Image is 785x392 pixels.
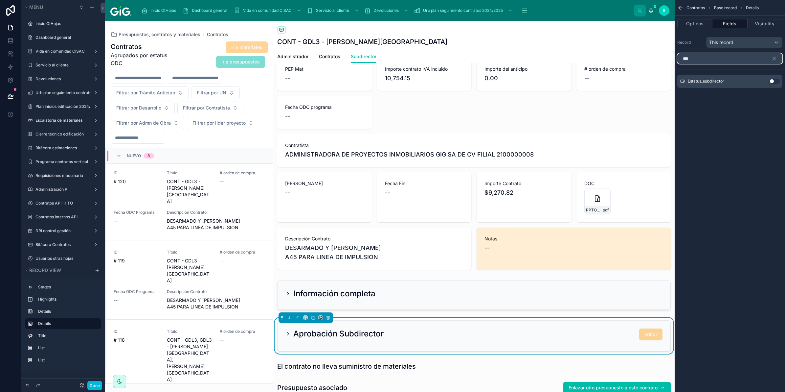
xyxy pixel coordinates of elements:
[305,5,362,16] a: Servicio al cliente
[21,279,105,372] div: scrollable content
[220,257,224,264] span: --
[87,381,102,390] button: Done
[111,86,189,99] button: Select Button
[319,53,340,60] span: Contratos
[277,53,308,60] span: Administrador
[35,132,88,137] label: Cierre técnico edificación
[111,102,175,114] button: Select Button
[181,5,232,16] a: Dashboard general
[362,5,412,16] a: Devoluciones
[677,19,712,28] button: Options
[709,39,733,46] span: This record
[38,297,96,302] label: Highlights
[35,76,88,82] label: Devoluciones
[114,289,159,294] span: Fecha ODC Programa
[293,329,384,339] h2: Aprobación Subdirector
[748,19,782,28] button: Visibility
[114,257,159,264] span: # 119
[114,329,159,334] span: ID
[220,329,265,334] span: # orden de compra
[220,250,265,255] span: # orden de compra
[316,8,349,13] span: Servicio al cliente
[167,297,265,310] span: DESARMADO Y [PERSON_NAME] A45 PARA LINEA DE IMPULSION
[187,117,259,129] button: Select Button
[167,337,212,383] span: CONT - GDL3, GDL3 - [PERSON_NAME][GEOGRAPHIC_DATA], [PERSON_NAME][GEOGRAPHIC_DATA]
[38,284,96,290] label: Stages
[35,242,88,247] label: Bitácora Contratos
[220,337,224,343] span: --
[35,173,88,178] a: Requisiciones maquinaria
[35,201,88,206] label: Contratos API-HITO
[29,267,61,273] span: Record view
[167,170,212,176] span: Título
[183,105,230,111] span: Filtrar por Contratista
[714,5,737,11] span: Base record
[220,178,224,185] span: --
[35,49,88,54] label: Vida en comunidad CISAC
[35,21,97,26] label: Inicio OtHojas
[686,5,705,11] span: Contratos
[35,145,88,151] label: Bitácora estimaciones
[677,40,704,45] label: Record
[663,8,665,13] span: R
[111,117,184,129] button: Select Button
[35,187,88,192] label: Administración PI
[688,79,724,84] span: Estatus_subdirector
[167,178,212,205] span: CONT - GDL3 - [PERSON_NAME][GEOGRAPHIC_DATA]
[243,8,292,13] span: Vida en comunidad CISAC
[167,289,265,294] span: Descripción Contrato
[111,51,175,67] span: Agrupados por estatus ODC
[114,170,159,176] span: ID
[127,153,141,159] span: Nuevo
[139,5,181,16] a: Inicio OtHojas
[35,35,97,40] label: Dashboard general
[114,337,159,343] span: # 118
[116,105,161,111] span: Filtrar por Desarrollo
[137,3,634,18] div: scrollable content
[116,120,171,126] span: Filtrar por Admn de Obra
[191,86,240,99] button: Select Button
[114,250,159,255] span: ID
[192,8,227,13] span: Dashboard general
[167,329,212,334] span: Título
[111,31,200,38] a: Presupuestos, contratos y materiales
[114,178,159,185] span: # 120
[110,5,131,16] img: App logo
[277,51,308,64] a: Administrador
[114,297,118,304] span: --
[35,228,88,233] label: DRI control gestión
[35,159,88,164] label: Programa contratos vertical
[38,333,96,338] label: Title
[38,321,96,326] label: Details
[177,102,243,114] button: Select Button
[712,19,747,28] button: Fields
[412,5,516,16] a: Urb plan seguimiento contratos 2024/2025
[38,309,96,314] label: Details
[35,118,88,123] a: Escalatoria de materiales
[232,5,305,16] a: Vida en comunidad CISAC
[277,37,447,46] h1: CONT - GDL3 - [PERSON_NAME][GEOGRAPHIC_DATA]
[116,89,175,96] span: Filtrar por Trámite Anticipo
[167,257,212,284] span: CONT - GDL3 - [PERSON_NAME][GEOGRAPHIC_DATA]
[35,62,88,68] label: Servicio al cliente
[207,31,228,38] span: Contratos
[114,210,159,215] span: Fecha ODC Programa
[38,345,96,351] label: List
[35,256,97,261] a: Usuarios otras hojas
[24,266,91,275] button: Record view
[35,214,88,220] label: Contratos internos API
[24,3,75,12] button: Menu
[150,8,176,13] span: Inicio OtHojas
[114,218,118,224] span: --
